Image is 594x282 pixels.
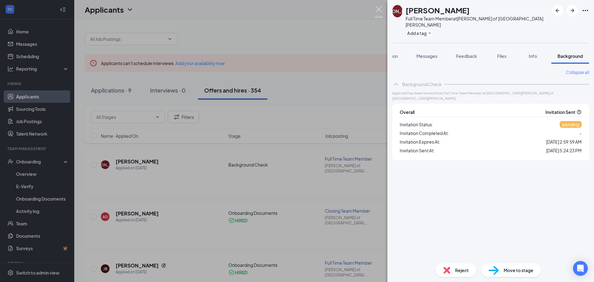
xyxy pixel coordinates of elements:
[392,80,400,88] svg: ChevronUp
[392,90,589,101] span: Applicant has been moved from Full Time Team Member at [GEOGRAPHIC_DATA][PERSON_NAME] of [GEOGRAP...
[504,267,533,274] span: Move to stage
[402,81,442,87] div: Background Check
[546,138,582,145] span: [DATE] 2:59:59 AM
[582,7,589,14] svg: Ellipses
[577,110,582,115] svg: QuestionInfo
[497,53,506,59] span: Files
[554,7,561,14] svg: ArrowLeftNew
[573,261,588,276] div: Open Intercom Messenger
[416,53,437,59] span: Messages
[406,15,549,28] div: Full Time Team Member at [PERSON_NAME] of [GEOGRAPHIC_DATA][PERSON_NAME]
[428,31,432,35] svg: Plus
[400,130,449,137] span: Invitation Completed At:
[529,53,537,59] span: Info
[552,5,563,16] button: ArrowLeftNew
[546,147,582,154] span: [DATE] 5:24:23 PM
[406,5,470,15] h1: [PERSON_NAME]
[400,121,433,128] span: Invitation Status:
[400,147,435,154] span: Invitation Sent At:
[579,130,582,137] span: -
[380,8,415,14] div: [PERSON_NAME]
[569,7,576,14] svg: ArrowRight
[456,53,477,59] span: Feedback
[400,109,415,115] span: Overall
[562,122,579,127] span: pending
[400,138,440,145] span: Invitation Expires At:
[566,69,589,76] a: Collapse all
[406,30,433,36] button: PlusAdd a tag
[567,5,578,16] button: ArrowRight
[545,109,575,115] span: Invitation Sent
[557,53,583,59] span: Background
[455,267,469,274] span: Reject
